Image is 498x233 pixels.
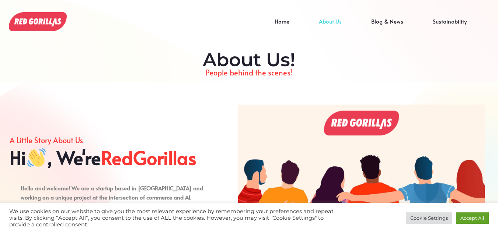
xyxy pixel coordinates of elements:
[356,21,418,32] a: Blog & News
[10,146,216,169] h2: Hi , We're
[418,21,481,32] a: Sustainability
[21,184,208,229] strong: Hello and welcome! We are a startup based in [GEOGRAPHIC_DATA] and working on a unique project at...
[10,134,216,146] p: A Little Story About Us
[9,208,345,228] div: We use cookies on our website to give you the most relevant experience by remembering your prefer...
[406,212,452,224] a: Cookie Settings
[456,212,489,224] a: Accept All
[304,21,356,32] a: About Us
[13,49,485,71] h2: About Us!
[101,146,196,169] span: RedGorillas
[260,21,304,32] a: Home
[9,12,67,31] img: About Us!
[27,148,46,167] img: 👋
[13,66,485,79] p: People behind the scenes!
